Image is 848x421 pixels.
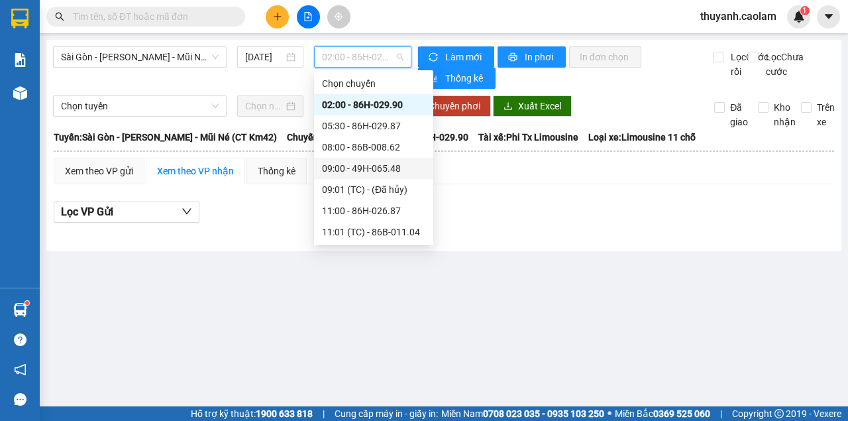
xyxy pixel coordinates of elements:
[322,76,425,91] div: Chọn chuyến
[322,47,403,67] span: 02:00 - 86H-029.90
[525,50,555,64] span: In phơi
[11,9,28,29] img: logo-vxr
[569,46,641,68] button: In đơn chọn
[303,12,313,21] span: file-add
[761,50,806,79] span: Lọc Chưa cước
[14,333,26,346] span: question-circle
[802,6,807,15] span: 1
[690,8,787,25] span: thuyanh.caolam
[322,161,425,176] div: 09:00 - 49H-065.48
[323,406,325,421] span: |
[65,164,133,178] div: Xem theo VP gửi
[182,206,192,217] span: down
[13,303,27,317] img: warehouse-icon
[812,100,840,129] span: Trên xe
[297,5,320,29] button: file-add
[191,406,313,421] span: Hỗ trợ kỹ thuật:
[720,406,722,421] span: |
[73,9,229,24] input: Tìm tên, số ĐT hoặc mã đơn
[55,12,64,21] span: search
[61,47,219,67] span: Sài Gòn - Phan Thiết - Mũi Né (CT Km42)
[245,50,284,64] input: 14/10/2025
[429,52,440,63] span: sync
[54,132,277,143] b: Tuyến: Sài Gòn - [PERSON_NAME] - Mũi Né (CT Km42)
[483,408,604,419] strong: 0708 023 035 - 0935 103 250
[322,97,425,112] div: 02:00 - 86H-029.90
[429,74,440,84] span: bar-chart
[25,301,29,305] sup: 1
[445,50,484,64] span: Làm mới
[322,140,425,154] div: 08:00 - 86B-008.62
[273,12,282,21] span: plus
[61,204,113,220] span: Lọc VP Gửi
[508,52,519,63] span: printer
[653,408,710,419] strong: 0369 525 060
[418,95,491,117] button: Chuyển phơi
[823,11,835,23] span: caret-down
[13,86,27,100] img: warehouse-icon
[245,99,284,113] input: Chọn ngày
[13,53,27,67] img: solution-icon
[608,411,611,416] span: ⚪️
[322,119,425,133] div: 05:30 - 86H-029.87
[256,408,313,419] strong: 1900 633 818
[498,46,566,68] button: printerIn phơi
[334,12,343,21] span: aim
[478,130,578,145] span: Tài xế: Phi Tx Limousine
[418,46,494,68] button: syncLàm mới
[157,164,234,178] div: Xem theo VP nhận
[322,225,425,239] div: 11:01 (TC) - 86B-011.04
[493,95,572,117] button: downloadXuất Excel
[800,6,810,15] sup: 1
[14,363,26,376] span: notification
[327,5,350,29] button: aim
[817,5,840,29] button: caret-down
[725,50,770,79] span: Lọc Cước rồi
[615,406,710,421] span: Miền Bắc
[418,68,496,89] button: bar-chartThống kê
[335,406,438,421] span: Cung cấp máy in - giấy in:
[287,130,384,145] span: Chuyến: (02:00 [DATE])
[445,71,485,86] span: Thống kê
[441,406,604,421] span: Miền Nam
[54,202,199,223] button: Lọc VP Gửi
[266,5,289,29] button: plus
[314,73,433,94] div: Chọn chuyến
[725,100,753,129] span: Đã giao
[322,204,425,218] div: 11:00 - 86H-026.87
[793,11,805,23] img: icon-new-feature
[61,96,219,116] span: Chọn tuyến
[322,182,425,197] div: 09:01 (TC) - (Đã hủy)
[588,130,696,145] span: Loại xe: Limousine 11 chỗ
[14,393,26,406] span: message
[768,100,801,129] span: Kho nhận
[258,164,295,178] div: Thống kê
[774,409,784,418] span: copyright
